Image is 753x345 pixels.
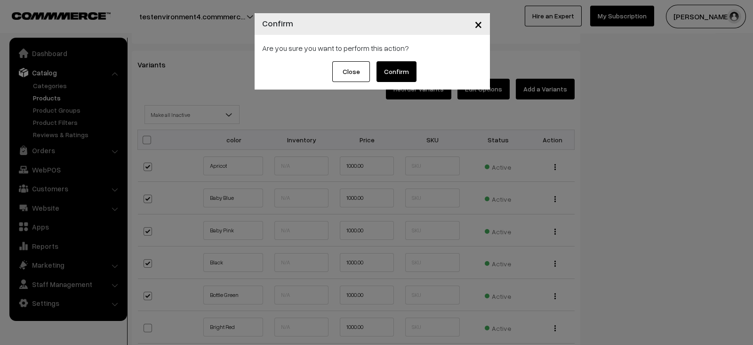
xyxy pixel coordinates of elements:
[474,15,482,33] span: ×
[255,35,490,61] div: Are you sure you want to perform this action?
[376,61,417,82] button: Confirm
[262,17,293,30] h4: Confirm
[332,61,370,82] button: Close
[467,9,490,39] button: Close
